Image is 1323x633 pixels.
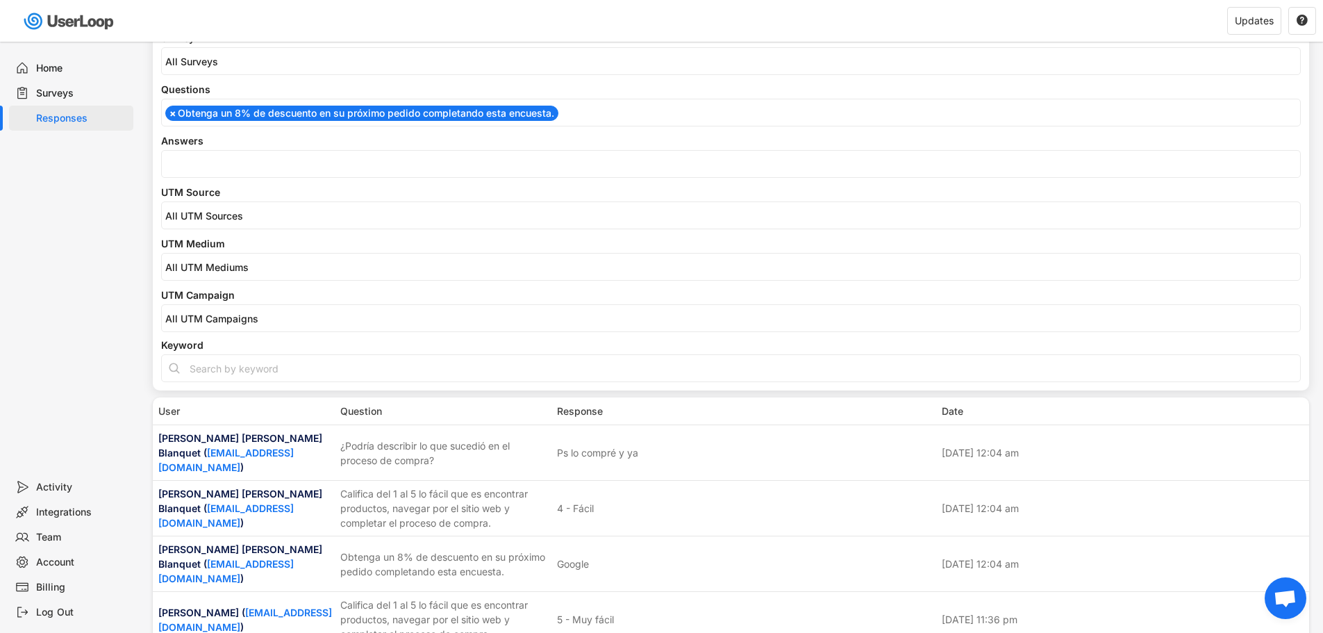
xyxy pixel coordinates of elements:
div: [DATE] 12:04 am [942,445,1304,460]
a: Bate-papo aberto [1265,577,1306,619]
div: UTM Campaign [161,290,1301,300]
a: [EMAIL_ADDRESS][DOMAIN_NAME] [158,502,294,529]
a: [EMAIL_ADDRESS][DOMAIN_NAME] [158,607,332,633]
div: Question [340,404,549,418]
input: All UTM Sources [165,210,1304,222]
input: All UTM Mediums [165,261,1304,273]
div: UTM Source [161,188,1301,197]
div: [PERSON_NAME] [PERSON_NAME] Blanquet ( ) [158,486,332,530]
div: Log Out [36,606,128,619]
input: Search by keyword [161,354,1301,382]
div: Updates [1235,16,1274,26]
div: 5 - Muy fácil [557,612,614,627]
div: 4 - Fácil [557,501,594,516]
a: [EMAIL_ADDRESS][DOMAIN_NAME] [158,558,294,584]
a: [EMAIL_ADDRESS][DOMAIN_NAME] [158,447,294,473]
div: Team [36,531,128,544]
div: Califica del 1 al 5 lo fácil que es encontrar productos, navegar por el sitio web y completar el ... [340,486,549,530]
div: Response [557,404,933,418]
div: [DATE] 12:04 am [942,557,1304,571]
div: Questions [161,85,1301,94]
input: All Surveys [165,56,1304,67]
div: Obtenga un 8% de descuento en su próximo pedido completando esta encuesta. [340,550,549,579]
img: userloop-logo-01.svg [21,7,119,35]
input: All UTM Campaigns [165,313,1304,324]
span: × [169,108,176,118]
div: Billing [36,581,128,594]
div: User [158,404,332,418]
div: ¿Podría describir lo que sucedió en el proceso de compra? [340,438,549,468]
li: Obtenga un 8% de descuento en su próximo pedido completando esta encuesta. [165,106,558,121]
div: Activity [36,481,128,494]
div: [DATE] 12:04 am [942,501,1304,516]
div: Keyword [161,340,1301,350]
div: Survey [161,33,1301,43]
div: [PERSON_NAME] [PERSON_NAME] Blanquet ( ) [158,431,332,475]
div: UTM Medium [161,239,1301,249]
div: Answers [161,136,1301,146]
div: Responses [36,112,128,125]
div: [PERSON_NAME] [PERSON_NAME] Blanquet ( ) [158,542,332,586]
div: Ps lo compré y ya [557,445,638,460]
div: Account [36,556,128,569]
div: Google [557,557,589,571]
button:  [1296,15,1308,27]
div: Home [36,62,128,75]
div: Surveys [36,87,128,100]
div: [DATE] 11:36 pm [942,612,1304,627]
div: Integrations [36,506,128,519]
div: Date [942,404,1304,418]
text:  [1297,14,1308,26]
